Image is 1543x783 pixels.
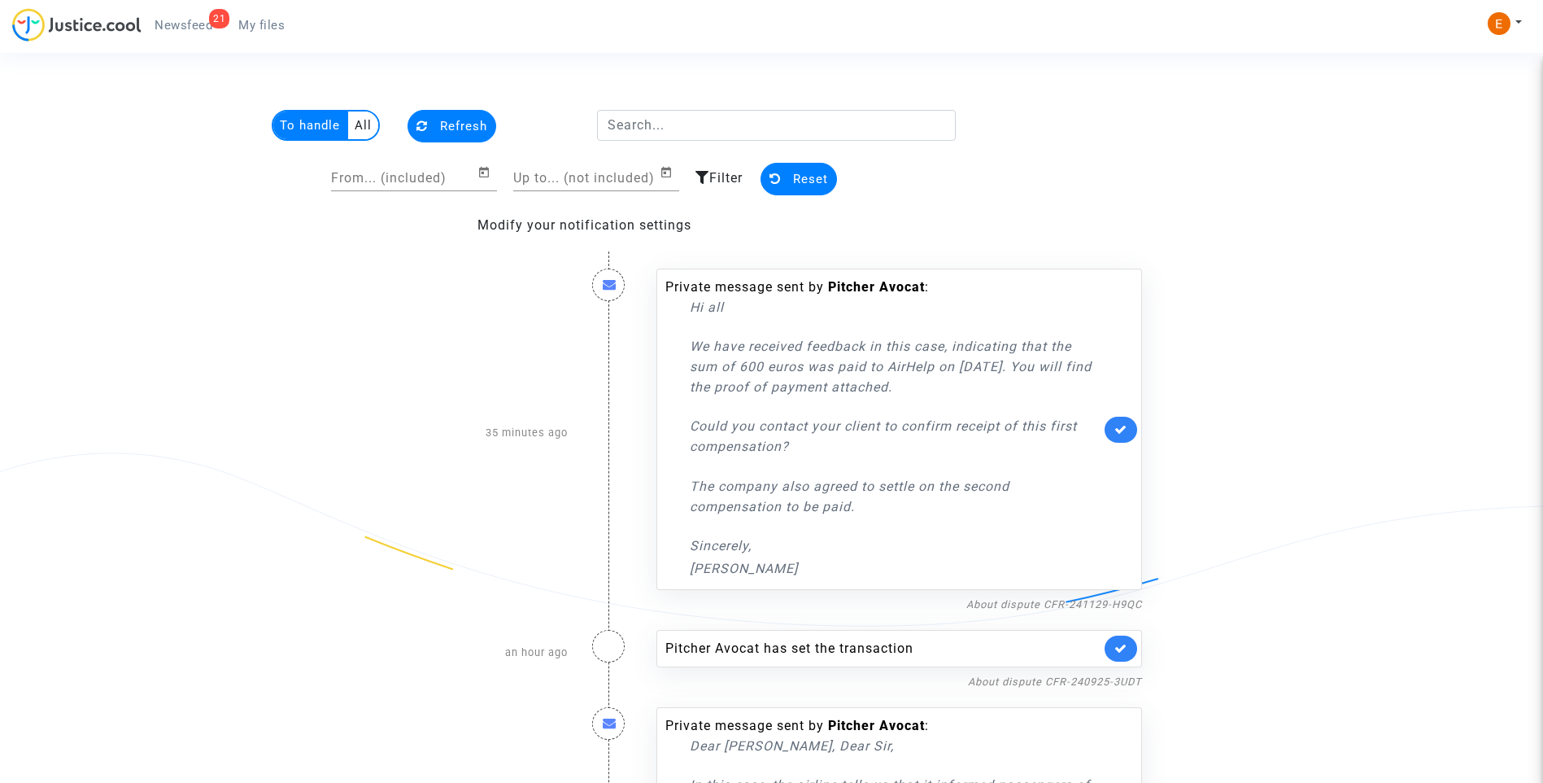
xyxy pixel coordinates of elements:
[665,639,1101,658] div: Pitcher Avocat has set the transaction
[225,13,298,37] a: My files
[273,112,348,139] multi-toggle-item: To handle
[142,13,225,37] a: 21Newsfeed
[477,163,497,182] button: Open calendar
[690,476,1101,517] p: The company also agreed to settle on the second compensation to be paid.
[348,112,378,139] multi-toggle-item: All
[12,8,142,42] img: jc-logo.svg
[828,279,925,295] b: Pitcher Avocat
[828,718,925,733] b: Pitcher Avocat
[966,598,1142,610] a: About dispute CFR-241129-H9QC
[408,110,496,142] button: Refresh
[690,416,1101,457] p: Could you contact your client to confirm receipt of this first compensation?
[690,336,1101,397] p: We have received feedback in this case, indicating that the sum of 600 euros was paid to AirHelp ...
[690,558,1101,579] p: [PERSON_NAME]
[709,170,743,186] span: Filter
[440,119,487,133] span: Refresh
[389,614,580,691] div: an hour ago
[238,18,285,33] span: My files
[793,172,828,186] span: Reset
[477,217,691,233] a: Modify your notification settings
[155,18,212,33] span: Newsfeed
[968,676,1142,688] a: About dispute CFR-240925-3UDT
[665,278,1101,579] div: Private message sent by :
[1488,12,1510,35] img: ACg8ocIeiFvHKe4dA5oeRFd_CiCnuxWUEc1A2wYhRJE3TTWt=s96-c
[389,252,580,614] div: 35 minutes ago
[761,163,837,195] button: Reset
[660,163,679,182] button: Open calendar
[690,297,1101,317] p: Hi all
[690,536,1101,556] p: Sincerely,
[209,9,229,28] div: 21
[690,736,1101,756] p: Dear [PERSON_NAME], Dear Sir,
[597,110,956,141] input: Search...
